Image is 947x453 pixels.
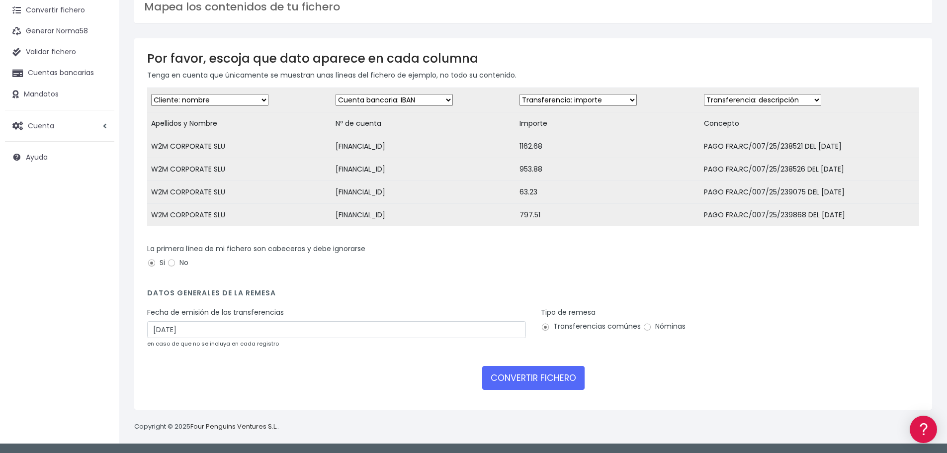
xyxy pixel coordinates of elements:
[516,181,700,204] td: 63.23
[643,321,686,332] label: Nóminas
[332,204,516,227] td: [FINANCIAL_ID]
[5,84,114,105] a: Mandatos
[10,239,189,248] div: Programadores
[5,147,114,168] a: Ayuda
[541,321,641,332] label: Transferencias comúnes
[10,126,189,141] a: Formatos
[10,69,189,79] div: Información general
[10,85,189,100] a: Información general
[10,254,189,270] a: API
[516,135,700,158] td: 1162.68
[10,172,189,187] a: Perfiles de empresas
[147,112,332,135] td: Apellidos y Nombre
[10,141,189,157] a: Problemas habituales
[147,70,919,81] p: Tenga en cuenta que únicamente se muestran unas líneas del fichero de ejemplo, no todo su contenido.
[700,204,919,227] td: PAGO FRA.RC/007/25/239868 DEL [DATE]
[10,213,189,229] a: General
[28,120,54,130] span: Cuenta
[5,115,114,136] a: Cuenta
[5,42,114,63] a: Validar fichero
[516,112,700,135] td: Importe
[700,135,919,158] td: PAGO FRA.RC/007/25/238521 DEL [DATE]
[332,158,516,181] td: [FINANCIAL_ID]
[147,340,279,348] small: en caso de que no se incluya en cada registro
[10,266,189,283] button: Contáctanos
[137,286,191,296] a: POWERED BY ENCHANT
[10,197,189,207] div: Facturación
[482,366,585,390] button: CONVERTIR FICHERO
[700,158,919,181] td: PAGO FRA.RC/007/25/238526 DEL [DATE]
[5,63,114,84] a: Cuentas bancarias
[147,51,919,66] h3: Por favor, escoja que dato aparece en cada columna
[147,181,332,204] td: W2M CORPORATE SLU
[10,157,189,172] a: Videotutoriales
[5,21,114,42] a: Generar Norma58
[332,181,516,204] td: [FINANCIAL_ID]
[332,135,516,158] td: [FINANCIAL_ID]
[147,289,919,302] h4: Datos generales de la remesa
[134,422,279,432] p: Copyright © 2025 .
[700,112,919,135] td: Concepto
[10,110,189,119] div: Convertir ficheros
[167,258,188,268] label: No
[147,244,365,254] label: La primera línea de mi fichero son cabeceras y debe ignorarse
[144,0,922,13] h3: Mapea los contenidos de tu fichero
[147,135,332,158] td: W2M CORPORATE SLU
[541,307,596,318] label: Tipo de remesa
[147,204,332,227] td: W2M CORPORATE SLU
[26,152,48,162] span: Ayuda
[147,158,332,181] td: W2M CORPORATE SLU
[700,181,919,204] td: PAGO FRA.RC/007/25/239075 DEL [DATE]
[332,112,516,135] td: Nº de cuenta
[516,158,700,181] td: 953.88
[516,204,700,227] td: 797.51
[190,422,277,431] a: Four Penguins Ventures S.L.
[147,258,165,268] label: Si
[147,307,284,318] label: Fecha de emisión de las transferencias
